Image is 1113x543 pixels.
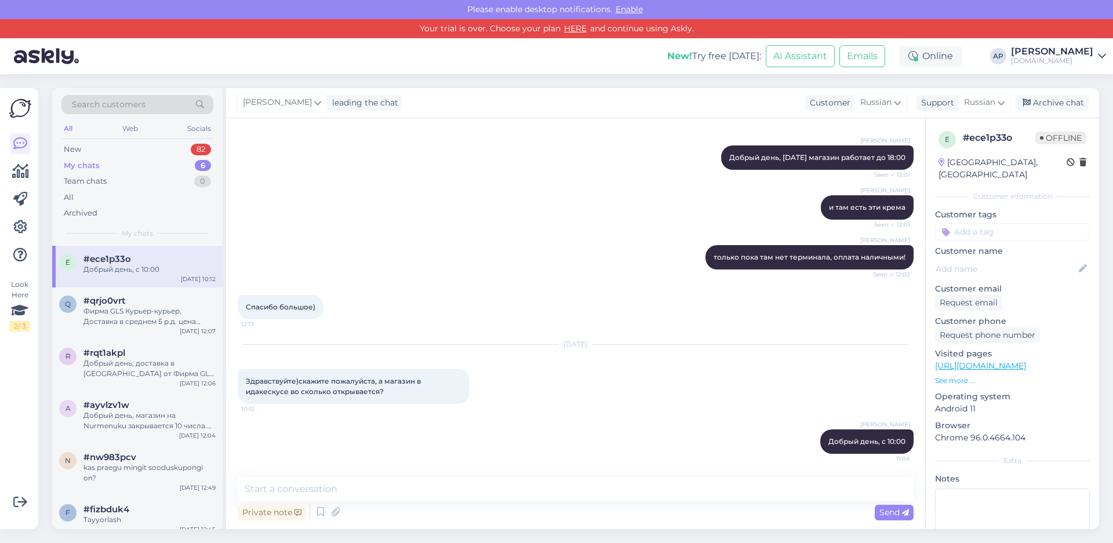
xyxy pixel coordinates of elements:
p: Customer phone [935,315,1090,327]
span: Send [879,507,909,518]
div: Private note [238,505,306,520]
p: Notes [935,473,1090,485]
div: Support [916,97,954,109]
button: Emails [839,45,885,67]
span: Добрый день, [DATE] магазин работает до 18:00 [729,153,905,162]
img: Askly Logo [9,97,31,119]
div: Try free [DATE]: [667,49,761,63]
div: [DOMAIN_NAME] [1011,56,1093,65]
div: [DATE] 12:07 [180,327,216,336]
span: Enable [612,4,646,14]
span: Russian [860,96,892,109]
p: Chrome 96.0.4664.104 [935,432,1090,444]
span: #nw983pcv [83,452,136,462]
span: a [66,404,71,413]
div: Добрый день, доставка в [GEOGRAPHIC_DATA] от Фирма GLS Курьер-курьер, Доставка в среднем 5 р.д. ц... [83,358,216,379]
div: Web [120,121,140,136]
span: 11:04 [867,454,910,463]
p: Operating system [935,391,1090,403]
span: n [65,456,71,465]
div: AP [990,48,1006,64]
div: Request email [935,295,1002,311]
div: [DATE] 10:12 [181,275,216,283]
span: и там есть эти крема [829,203,905,212]
p: Browser [935,420,1090,432]
div: 2 / 3 [9,321,30,331]
div: Archived [64,207,97,219]
span: 12:13 [241,320,285,329]
div: 82 [191,144,211,155]
div: Socials [185,121,213,136]
div: My chats [64,160,100,172]
div: New [64,144,81,155]
div: Online [899,46,962,67]
div: 6 [195,160,211,172]
span: [PERSON_NAME] [860,136,910,145]
span: 10:12 [241,404,285,413]
a: [PERSON_NAME][DOMAIN_NAME] [1011,47,1106,65]
div: Customer [805,97,850,109]
div: [DATE] [238,339,914,349]
span: Seen ✓ 12:01 [867,220,910,229]
div: [DATE] 12:49 [180,483,216,492]
span: Добрый день, с 10:00 [828,437,905,446]
a: [URL][DOMAIN_NAME] [935,360,1026,371]
div: Team chats [64,176,107,187]
p: Android 11 [935,403,1090,415]
div: [DATE] 12:04 [179,431,216,440]
span: Offline [1035,132,1086,144]
p: Visited pages [935,348,1090,360]
span: r [66,352,71,360]
div: 0 [194,176,211,187]
span: [PERSON_NAME] [860,236,910,245]
p: See more ... [935,376,1090,386]
b: New! [667,50,692,61]
div: # ece1p33o [963,131,1035,145]
span: [PERSON_NAME] [860,186,910,195]
p: Customer email [935,283,1090,295]
div: All [64,192,74,203]
span: e [66,258,70,267]
div: leading the chat [328,97,398,109]
p: Customer name [935,245,1090,257]
span: Seen ✓ 12:02 [867,270,910,279]
div: Добрый день, магазин на Nurmenuku закрывается 10 числа. Сейчас там проходит распродажа, скидки на... [83,410,216,431]
span: My chats [122,228,153,239]
span: Search customers [72,99,146,111]
span: f [66,508,70,517]
div: Look Here [9,279,30,331]
input: Add a tag [935,223,1090,240]
span: q [65,300,71,308]
div: Tayyorlash [83,515,216,525]
div: Добрый день, с 10:00 [83,264,216,275]
a: HERE [561,23,590,34]
div: Archive chat [1016,95,1089,111]
span: #qrjo0vrt [83,296,125,306]
div: Customer information [935,191,1090,202]
span: #rqt1akpl [83,348,125,358]
div: Фирма GLS Курьер-курьер, Доставка в среднем 5 р.д. цена €20.73 [83,306,216,327]
span: только пока там нет терминала, оплата наличными! [714,253,905,261]
button: AI Assistant [766,45,835,67]
div: [PERSON_NAME] [1011,47,1093,56]
span: #fizbduk4 [83,504,129,515]
div: [GEOGRAPHIC_DATA], [GEOGRAPHIC_DATA] [939,156,1067,181]
span: Спасибо большое) [246,303,315,311]
span: Seen ✓ 12:01 [867,170,910,179]
span: Russian [964,96,995,109]
div: All [61,121,75,136]
span: #ayvlzv1w [83,400,129,410]
div: [DATE] 12:06 [180,379,216,388]
span: e [945,135,950,144]
div: Request phone number [935,327,1040,343]
input: Add name [936,263,1076,275]
span: #ece1p33o [83,254,131,264]
div: Extra [935,455,1090,466]
p: Customer tags [935,209,1090,221]
span: [PERSON_NAME] [860,420,910,429]
span: [PERSON_NAME] [243,96,312,109]
div: kas praegu mingit sooduskupongi on? [83,462,216,483]
div: [DATE] 12:45 [180,525,216,534]
span: Здравствуйте)скажите пожалуйста, а магазин в идакескусе во сколько открывается? [246,377,423,396]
